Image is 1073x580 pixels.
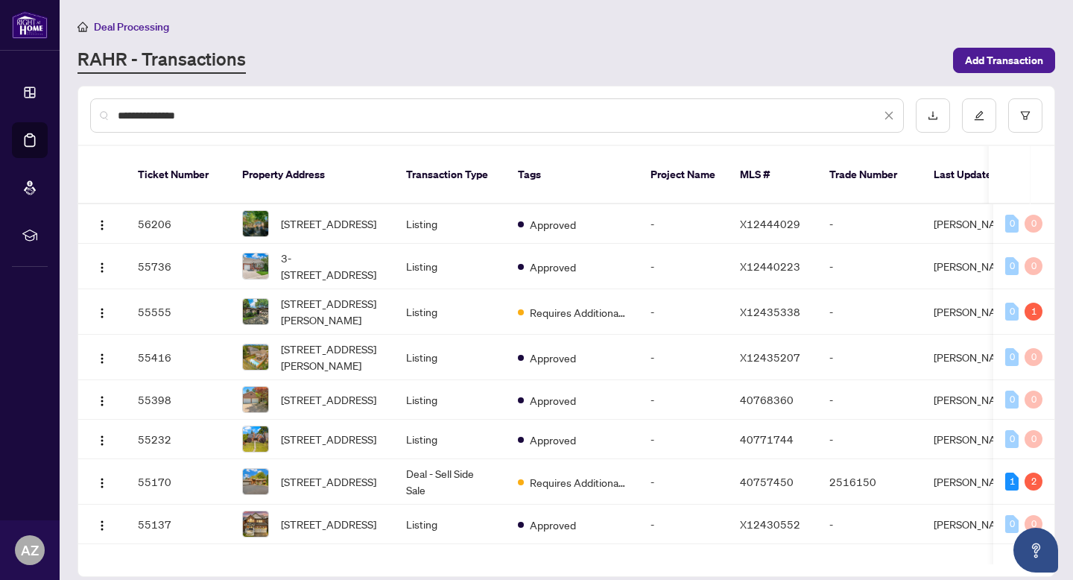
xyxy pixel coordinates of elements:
[394,505,506,544] td: Listing
[922,505,1034,544] td: [PERSON_NAME]
[922,459,1034,505] td: [PERSON_NAME]
[817,146,922,204] th: Trade Number
[281,215,376,232] span: [STREET_ADDRESS]
[639,146,728,204] th: Project Name
[96,520,108,532] img: Logo
[530,350,576,366] span: Approved
[740,259,800,273] span: X12440223
[90,427,114,451] button: Logo
[1025,515,1042,533] div: 0
[740,517,800,531] span: X12430552
[1020,110,1031,121] span: filter
[394,146,506,204] th: Transaction Type
[281,341,382,373] span: [STREET_ADDRESS][PERSON_NAME]
[94,20,169,34] span: Deal Processing
[243,469,268,494] img: thumbnail-img
[126,459,230,505] td: 55170
[1025,215,1042,233] div: 0
[922,244,1034,289] td: [PERSON_NAME]
[1008,98,1042,133] button: filter
[922,420,1034,459] td: [PERSON_NAME]
[243,299,268,324] img: thumbnail-img
[96,219,108,231] img: Logo
[77,47,246,74] a: RAHR - Transactions
[530,304,627,321] span: Requires Additional Docs
[530,432,576,448] span: Approved
[1025,303,1042,321] div: 1
[96,395,108,407] img: Logo
[530,474,627,491] span: Requires Additional Docs
[922,335,1034,380] td: [PERSON_NAME]
[740,305,800,318] span: X12435338
[96,353,108,365] img: Logo
[126,244,230,289] td: 55736
[96,307,108,319] img: Logo
[922,289,1034,335] td: [PERSON_NAME]
[728,146,817,204] th: MLS #
[126,505,230,544] td: 55137
[243,253,268,279] img: thumbnail-img
[1005,303,1019,321] div: 0
[1025,473,1042,491] div: 2
[126,420,230,459] td: 55232
[281,473,376,490] span: [STREET_ADDRESS]
[90,300,114,324] button: Logo
[96,477,108,489] img: Logo
[530,392,576,409] span: Approved
[1005,430,1019,448] div: 0
[530,259,576,275] span: Approved
[1005,473,1019,491] div: 1
[817,204,922,244] td: -
[394,380,506,420] td: Listing
[281,391,376,408] span: [STREET_ADDRESS]
[639,459,728,505] td: -
[126,380,230,420] td: 55398
[916,98,950,133] button: download
[922,146,1034,204] th: Last Updated By
[639,289,728,335] td: -
[817,505,922,544] td: -
[394,204,506,244] td: Listing
[817,420,922,459] td: -
[281,431,376,447] span: [STREET_ADDRESS]
[243,344,268,370] img: thumbnail-img
[817,335,922,380] td: -
[90,345,114,369] button: Logo
[740,475,794,488] span: 40757450
[90,388,114,412] button: Logo
[1025,257,1042,275] div: 0
[639,380,728,420] td: -
[126,204,230,244] td: 56206
[962,98,996,133] button: edit
[1005,215,1019,233] div: 0
[530,517,576,533] span: Approved
[243,387,268,412] img: thumbnail-img
[243,211,268,236] img: thumbnail-img
[639,505,728,544] td: -
[922,380,1034,420] td: [PERSON_NAME]
[639,244,728,289] td: -
[1025,348,1042,366] div: 0
[1005,348,1019,366] div: 0
[243,426,268,452] img: thumbnail-img
[281,295,382,328] span: [STREET_ADDRESS][PERSON_NAME]
[928,110,938,121] span: download
[530,216,576,233] span: Approved
[243,511,268,537] img: thumbnail-img
[230,146,394,204] th: Property Address
[90,512,114,536] button: Logo
[96,262,108,274] img: Logo
[817,380,922,420] td: -
[922,204,1034,244] td: [PERSON_NAME]
[965,48,1043,72] span: Add Transaction
[1005,515,1019,533] div: 0
[96,435,108,447] img: Logo
[21,540,39,561] span: AZ
[126,146,230,204] th: Ticket Number
[394,289,506,335] td: Listing
[817,289,922,335] td: -
[953,48,1055,73] button: Add Transaction
[740,217,800,230] span: X12444029
[90,254,114,278] button: Logo
[394,459,506,505] td: Deal - Sell Side Sale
